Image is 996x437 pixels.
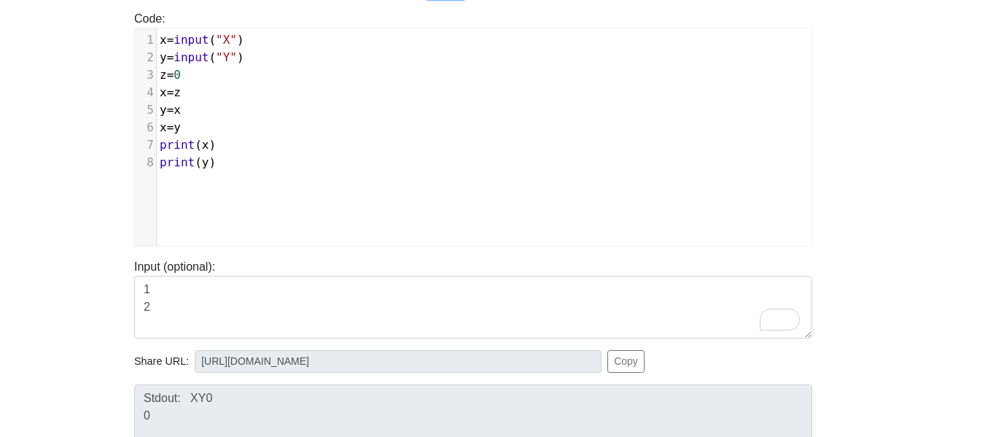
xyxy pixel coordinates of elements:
[135,49,156,66] div: 2
[135,84,156,101] div: 4
[160,50,167,64] span: y
[160,120,167,134] span: x
[160,155,216,169] span: ( )
[160,155,195,169] span: print
[135,101,156,119] div: 5
[195,350,602,373] input: No share available yet
[174,50,209,64] span: input
[160,33,167,47] span: x
[135,119,156,136] div: 6
[123,10,823,247] div: Code:
[216,33,237,47] span: "X"
[174,120,181,134] span: y
[160,68,167,82] span: z
[167,68,174,82] span: =
[160,50,244,64] span: ( )
[216,50,237,64] span: "Y"
[134,276,812,339] textarea: To enrich screen reader interactions, please activate Accessibility in Grammarly extension settings
[160,138,216,152] span: ( )
[174,103,181,117] span: x
[174,33,209,47] span: input
[135,31,156,49] div: 1
[167,120,174,134] span: =
[174,85,181,99] span: z
[202,155,209,169] span: y
[160,138,195,152] span: print
[135,154,156,171] div: 8
[174,68,181,82] span: 0
[167,103,174,117] span: =
[160,33,244,47] span: ( )
[607,350,645,373] button: Copy
[167,33,174,47] span: =
[123,258,823,339] div: Input (optional):
[160,103,167,117] span: y
[134,354,189,370] span: Share URL:
[202,138,209,152] span: x
[167,85,174,99] span: =
[135,66,156,84] div: 3
[160,85,167,99] span: x
[135,136,156,154] div: 7
[167,50,174,64] span: =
